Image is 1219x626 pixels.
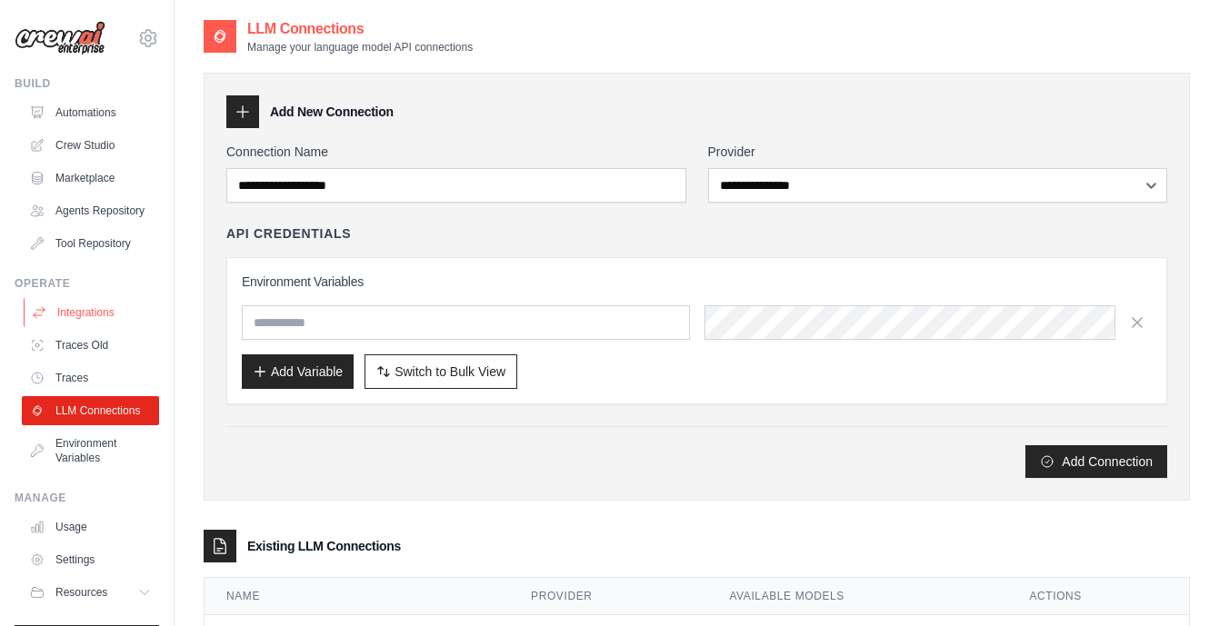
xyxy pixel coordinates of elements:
[1007,578,1189,615] th: Actions
[22,164,159,193] a: Marketplace
[205,578,509,615] th: Name
[1025,445,1167,478] button: Add Connection
[22,396,159,425] a: LLM Connections
[707,578,1007,615] th: Available Models
[22,578,159,607] button: Resources
[270,103,394,121] h3: Add New Connection
[395,363,505,381] span: Switch to Bulk View
[242,354,354,389] button: Add Variable
[708,143,1168,161] label: Provider
[22,331,159,360] a: Traces Old
[22,229,159,258] a: Tool Repository
[509,578,707,615] th: Provider
[22,98,159,127] a: Automations
[22,131,159,160] a: Crew Studio
[22,363,159,392] a: Traces
[15,276,159,291] div: Operate
[242,273,1152,291] h3: Environment Variables
[365,354,517,389] button: Switch to Bulk View
[247,18,473,40] h2: LLM Connections
[22,196,159,225] a: Agents Repository
[226,143,686,161] label: Connection Name
[247,537,401,555] h3: Existing LLM Connections
[22,512,159,542] a: Usage
[15,76,159,91] div: Build
[15,21,105,55] img: Logo
[24,298,161,327] a: Integrations
[226,224,351,243] h4: API Credentials
[55,585,107,600] span: Resources
[22,545,159,574] a: Settings
[22,429,159,472] a: Environment Variables
[15,491,159,505] div: Manage
[247,40,473,55] p: Manage your language model API connections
